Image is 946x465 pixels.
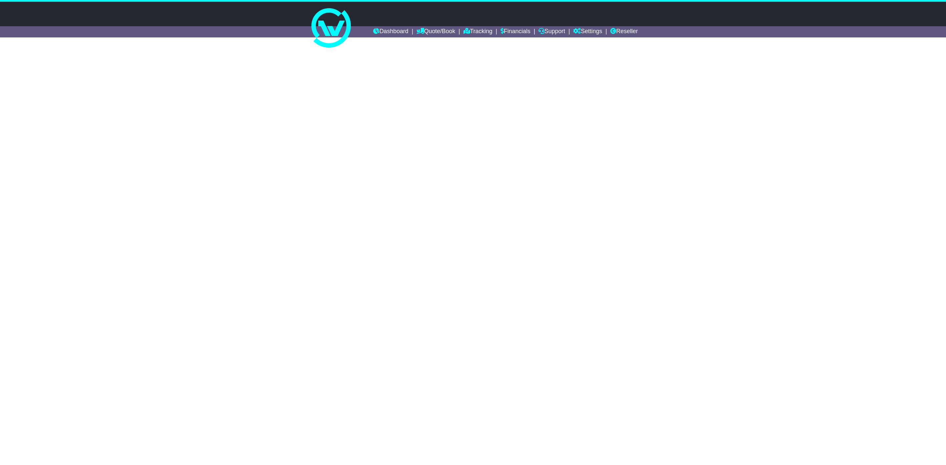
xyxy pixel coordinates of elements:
a: Tracking [463,26,492,37]
a: Reseller [610,26,638,37]
a: Settings [573,26,602,37]
a: Support [538,26,565,37]
a: Financials [501,26,530,37]
a: Dashboard [373,26,408,37]
a: Quote/Book [417,26,455,37]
